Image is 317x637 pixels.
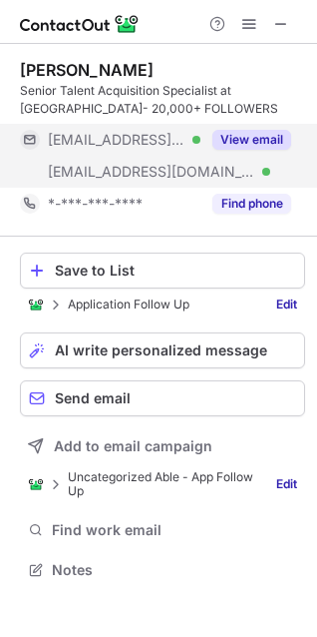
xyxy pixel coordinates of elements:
[20,12,140,36] img: ContactOut v5.3.10
[20,82,305,118] div: Senior Talent Acquisition Specialist at [GEOGRAPHIC_DATA]- 20,000+ FOLLOWERS
[268,295,305,315] a: Edit
[212,130,291,150] button: Reveal Button
[20,380,305,416] button: Send email
[20,332,305,368] button: AI write personalized message
[28,470,257,498] div: Uncategorized Able - App Follow Up
[55,342,267,358] span: AI write personalized message
[20,60,154,80] div: [PERSON_NAME]
[20,516,305,544] button: Find work email
[52,521,297,539] span: Find work email
[68,470,257,498] p: Uncategorized Able - App Follow Up
[48,131,185,149] span: [EMAIL_ADDRESS][DOMAIN_NAME]
[68,298,189,312] p: Application Follow Up
[48,163,255,181] span: [EMAIL_ADDRESS][DOMAIN_NAME]
[268,474,305,494] a: Edit
[55,390,131,406] span: Send email
[28,476,44,492] img: ContactOut
[212,194,291,214] button: Reveal Button
[54,438,212,454] span: Add to email campaign
[52,561,297,579] span: Notes
[20,428,305,464] button: Add to email campaign
[20,556,305,584] button: Notes
[20,253,305,289] button: Save to List
[55,263,296,279] div: Save to List
[28,297,44,313] img: ContactOut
